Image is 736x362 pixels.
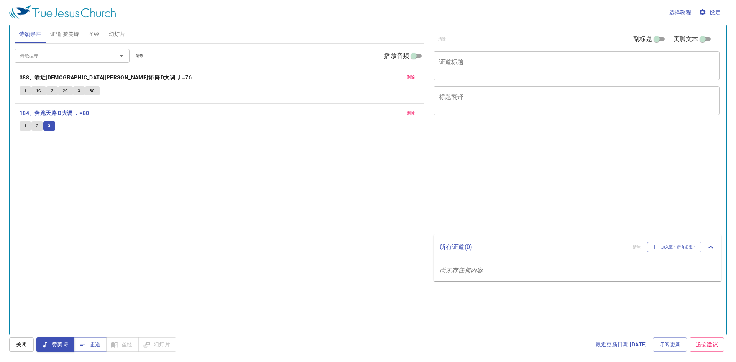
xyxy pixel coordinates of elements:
[51,87,53,94] span: 2
[384,51,409,61] span: 播放音频
[50,29,79,39] span: 证道 赞美诗
[633,34,652,44] span: 副标题
[700,8,721,17] span: 设定
[407,74,415,81] span: 删除
[116,51,127,61] button: Open
[653,337,687,352] a: 订阅更新
[402,73,419,82] button: 删除
[80,340,100,349] span: 证道
[690,337,724,352] a: 递交建议
[58,86,73,95] button: 2C
[20,73,193,82] button: 388、靠近[DEMOGRAPHIC_DATA][PERSON_NAME]怀 降D大调 ♩=76
[43,121,55,131] button: 3
[48,123,50,129] span: 3
[24,123,26,129] span: 1
[659,340,681,349] span: 订阅更新
[666,5,695,20] button: 选择教程
[440,242,627,252] p: 所有证道 ( 0 )
[20,121,31,131] button: 1
[19,29,41,39] span: 诗颂崇拜
[24,87,26,94] span: 1
[36,337,74,352] button: 赞美诗
[402,108,419,118] button: 删除
[407,110,415,116] span: 删除
[697,5,724,20] button: 设定
[596,340,647,349] span: 最近更新日期 [DATE]
[36,123,38,129] span: 2
[674,34,698,44] span: 页脚文本
[593,337,650,352] a: 最近更新日期 [DATE]
[20,108,89,118] b: 184、奔跑天路 D大调 ♩=80
[669,8,692,17] span: 选择教程
[20,108,90,118] button: 184、奔跑天路 D大调 ♩=80
[136,52,144,59] span: 清除
[131,51,148,61] button: 清除
[89,29,100,39] span: 圣经
[9,5,116,19] img: True Jesus Church
[430,123,663,232] iframe: from-child
[78,87,80,94] span: 3
[36,87,41,94] span: 1C
[652,244,697,251] span: 加入至＂所有证道＂
[43,340,68,349] span: 赞美诗
[15,340,28,349] span: 关闭
[31,86,46,95] button: 1C
[73,86,85,95] button: 3
[46,86,58,95] button: 2
[74,337,107,352] button: 证道
[63,87,68,94] span: 2C
[434,234,721,260] div: 所有证道(0)清除加入至＂所有证道＂
[696,340,718,349] span: 递交建议
[90,87,95,94] span: 3C
[9,337,34,352] button: 关闭
[440,267,483,274] i: 尚未存任何内容
[85,86,100,95] button: 3C
[20,86,31,95] button: 1
[109,29,125,39] span: 幻灯片
[20,73,192,82] b: 388、靠近[DEMOGRAPHIC_DATA][PERSON_NAME]怀 降D大调 ♩=76
[647,242,702,252] button: 加入至＂所有证道＂
[31,121,43,131] button: 2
